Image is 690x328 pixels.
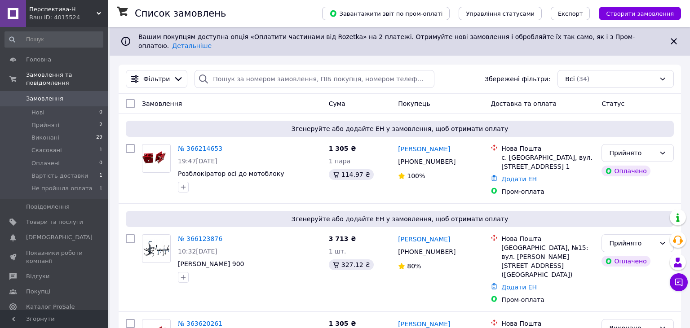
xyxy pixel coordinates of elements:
button: Експорт [551,7,590,20]
a: Додати ЕН [501,284,537,291]
div: [PHONE_NUMBER] [396,155,457,168]
span: Вашим покупцям доступна опція «Оплатити частинами від Rozetka» на 2 платежі. Отримуйте нові замов... [138,33,635,49]
div: Ваш ID: 4015524 [29,13,108,22]
span: Не пройшла оплата [31,184,93,192]
span: 1 [99,146,102,154]
span: 1 305 ₴ [329,145,356,152]
span: 100% [407,172,425,179]
div: Нова Пошта [501,144,594,153]
span: Згенеруйте або додайте ЕН у замовлення, щоб отримати оплату [129,214,670,223]
span: Покупці [26,288,50,296]
span: Замовлення та повідомлення [26,71,108,87]
button: Завантажити звіт по пром-оплаті [322,7,450,20]
span: Вартість доставки [31,172,88,180]
div: Оплачено [602,166,650,176]
div: 114.97 ₴ [329,169,374,180]
button: Чат з покупцем [670,273,688,291]
div: Оплачено [602,256,650,267]
span: 19:47[DATE] [178,157,217,165]
span: 0 [99,109,102,117]
span: Cума [329,100,345,107]
span: Показники роботи компанії [26,249,83,265]
span: Всі [565,74,575,83]
a: № 366123876 [178,235,222,242]
button: Створити замовлення [599,7,681,20]
a: Додати ЕН [501,175,537,183]
img: Фото товару [142,239,170,258]
span: 1 шт. [329,248,346,255]
span: Нові [31,109,44,117]
span: 1 [99,172,102,180]
span: Завантажити звіт по пром-оплаті [329,9,442,17]
span: Виконані [31,134,59,142]
span: 80% [407,262,421,270]
img: Фото товару [142,149,170,168]
span: Повідомлення [26,203,70,211]
a: № 363620261 [178,320,222,327]
a: Розблокіратор осі до мотоблоку [178,170,284,177]
span: Збережені фільтри: [485,74,550,83]
a: Детальніше [172,42,212,49]
span: Доставка та оплата [491,100,557,107]
div: Пром-оплата [501,187,594,196]
span: 29 [96,134,102,142]
span: Перспектива-Н [29,5,97,13]
span: Статус [602,100,624,107]
span: (34) [577,75,590,83]
button: Управління статусами [459,7,542,20]
span: Експорт [558,10,583,17]
span: Замовлення [26,95,63,103]
span: Головна [26,56,51,64]
span: [DEMOGRAPHIC_DATA] [26,233,93,241]
div: Нова Пошта [501,234,594,243]
a: Фото товару [142,144,171,173]
span: Фільтри [143,74,170,83]
div: 327.12 ₴ [329,259,374,270]
span: Замовлення [142,100,182,107]
input: Пошук за номером замовлення, ПІБ покупця, номером телефону, Email, номером накладної [195,70,434,88]
span: Покупець [398,100,430,107]
span: Відгуки [26,272,49,280]
span: 10:32[DATE] [178,248,217,255]
span: 2 [99,121,102,129]
a: Створити замовлення [590,9,681,17]
span: Оплачені [31,159,60,167]
div: Нова Пошта [501,319,594,328]
span: 1 305 ₴ [329,320,356,327]
a: [PERSON_NAME] [398,235,450,244]
span: Згенеруйте або додайте ЕН у замовлення, щоб отримати оплату [129,124,670,133]
a: Фото товару [142,234,171,263]
span: Управління статусами [466,10,535,17]
div: Прийнято [609,148,655,158]
a: № 366214653 [178,145,222,152]
span: Товари та послуги [26,218,83,226]
div: Прийнято [609,238,655,248]
a: [PERSON_NAME] 900 [178,260,244,267]
span: Створити замовлення [606,10,674,17]
span: 3 713 ₴ [329,235,356,242]
span: 0 [99,159,102,167]
div: [GEOGRAPHIC_DATA], №15: вул. [PERSON_NAME][STREET_ADDRESS] ([GEOGRAPHIC_DATA]) [501,243,594,279]
span: 1 пара [329,157,351,165]
input: Пошук [4,31,103,48]
div: Пром-оплата [501,295,594,304]
span: Прийняті [31,121,59,129]
div: с. [GEOGRAPHIC_DATA], вул. [STREET_ADDRESS] 1 [501,153,594,171]
h1: Список замовлень [135,8,226,19]
span: Скасовані [31,146,62,154]
a: [PERSON_NAME] [398,144,450,153]
span: 1 [99,184,102,192]
div: [PHONE_NUMBER] [396,245,457,258]
span: Каталог ProSale [26,303,75,311]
